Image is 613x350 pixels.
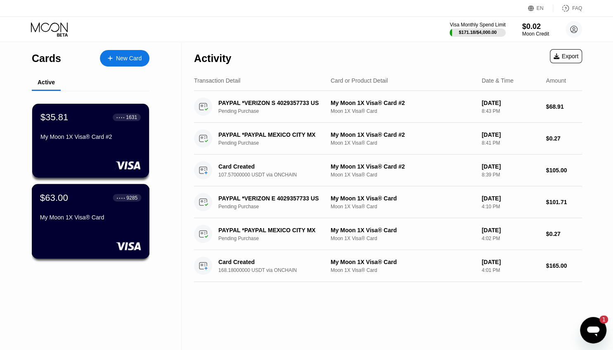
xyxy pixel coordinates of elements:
[194,91,582,123] div: PAYPAL *VERIZON S 4029357733 USPending PurchaseMy Moon 1X Visa® Card #2Moon 1X Visa® Card[DATE]8:...
[194,123,582,155] div: PAYPAL *PAYPAL MEXICO CITY MXPending PurchaseMy Moon 1X Visa® Card #2Moon 1X Visa® Card[DATE]8:41...
[194,77,240,84] div: Transaction Detail
[117,196,125,199] div: ● ● ● ●
[218,204,335,210] div: Pending Purchase
[218,236,335,241] div: Pending Purchase
[482,267,540,273] div: 4:01 PM
[126,195,137,200] div: 9285
[218,259,327,265] div: Card Created
[331,131,475,138] div: My Moon 1X Visa® Card #2
[450,22,505,28] div: Visa Monthly Spend Limit
[331,204,475,210] div: Moon 1X Visa® Card
[194,186,582,218] div: PAYPAL *VERIZON E 4029357733 USPending PurchaseMy Moon 1X Visa® CardMoon 1X Visa® Card[DATE]4:10 ...
[546,167,582,174] div: $105.00
[482,140,540,146] div: 8:41 PM
[38,79,55,86] div: Active
[40,214,141,221] div: My Moon 1X Visa® Card
[482,195,540,202] div: [DATE]
[331,140,475,146] div: Moon 1X Visa® Card
[572,5,582,11] div: FAQ
[116,116,125,119] div: ● ● ● ●
[546,262,582,269] div: $165.00
[546,231,582,237] div: $0.27
[331,195,475,202] div: My Moon 1X Visa® Card
[459,30,497,35] div: $171.18 / $4,000.00
[32,104,149,178] div: $35.81● ● ● ●1631My Moon 1X Visa® Card #2
[550,49,582,63] div: Export
[482,227,540,233] div: [DATE]
[218,172,335,178] div: 107.57000000 USDT via ONCHAIN
[218,108,335,114] div: Pending Purchase
[194,155,582,186] div: Card Created107.57000000 USDT via ONCHAINMy Moon 1X Visa® Card #2Moon 1X Visa® Card[DATE]8:39 PM$...
[482,163,540,170] div: [DATE]
[331,163,475,170] div: My Moon 1X Visa® Card #2
[482,204,540,210] div: 4:10 PM
[528,4,553,12] div: EN
[218,195,327,202] div: PAYPAL *VERIZON E 4029357733 US
[546,77,566,84] div: Amount
[482,131,540,138] div: [DATE]
[218,227,327,233] div: PAYPAL *PAYPAL MEXICO CITY MX
[482,100,540,106] div: [DATE]
[554,53,578,60] div: Export
[194,52,231,64] div: Activity
[331,227,475,233] div: My Moon 1X Visa® Card
[218,140,335,146] div: Pending Purchase
[482,259,540,265] div: [DATE]
[218,100,327,106] div: PAYPAL *VERIZON S 4029357733 US
[32,52,61,64] div: Cards
[331,100,475,106] div: My Moon 1X Visa® Card #2
[116,55,142,62] div: New Card
[331,77,388,84] div: Card or Product Detail
[331,108,475,114] div: Moon 1X Visa® Card
[450,22,505,37] div: Visa Monthly Spend Limit$171.18/$4,000.00
[40,192,68,203] div: $63.00
[482,172,540,178] div: 8:39 PM
[522,31,549,37] div: Moon Credit
[522,22,549,37] div: $0.02Moon Credit
[482,108,540,114] div: 8:43 PM
[194,218,582,250] div: PAYPAL *PAYPAL MEXICO CITY MXPending PurchaseMy Moon 1X Visa® CardMoon 1X Visa® Card[DATE]4:02 PM...
[100,50,149,67] div: New Card
[331,267,475,273] div: Moon 1X Visa® Card
[194,250,582,282] div: Card Created168.18000000 USDT via ONCHAINMy Moon 1X Visa® CardMoon 1X Visa® Card[DATE]4:01 PM$165.00
[482,236,540,241] div: 4:02 PM
[553,4,582,12] div: FAQ
[40,133,141,140] div: My Moon 1X Visa® Card #2
[218,163,327,170] div: Card Created
[546,199,582,205] div: $101.71
[546,103,582,110] div: $68.91
[126,114,137,120] div: 1631
[580,317,606,343] iframe: Button to launch messaging window, 1 unread message
[218,131,327,138] div: PAYPAL *PAYPAL MEXICO CITY MX
[482,77,514,84] div: Date & Time
[522,22,549,31] div: $0.02
[592,315,608,324] iframe: Number of unread messages
[32,184,149,258] div: $63.00● ● ● ●9285My Moon 1X Visa® Card
[331,259,475,265] div: My Moon 1X Visa® Card
[40,112,68,123] div: $35.81
[218,267,335,273] div: 168.18000000 USDT via ONCHAIN
[537,5,544,11] div: EN
[331,172,475,178] div: Moon 1X Visa® Card
[546,135,582,142] div: $0.27
[331,236,475,241] div: Moon 1X Visa® Card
